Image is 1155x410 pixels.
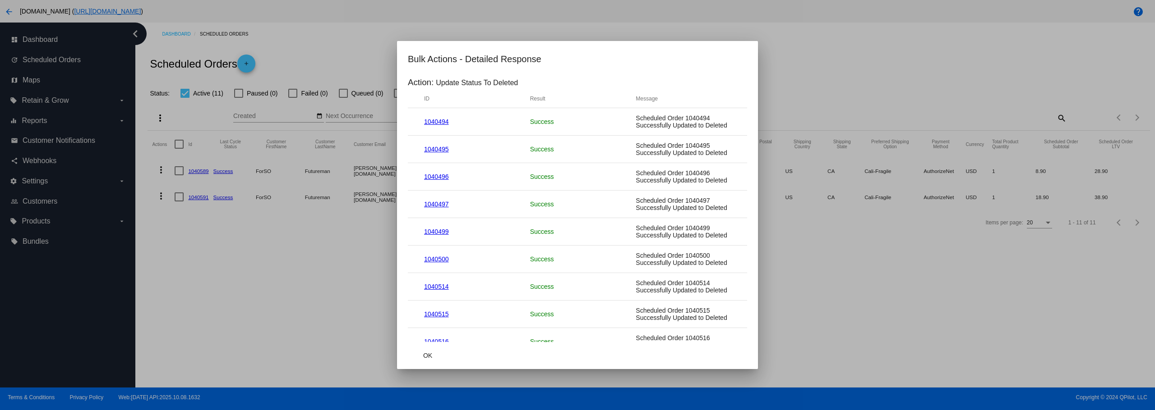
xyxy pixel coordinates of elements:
[408,52,747,66] h2: Bulk Actions - Detailed Response
[424,173,449,180] a: 1040496
[530,310,625,318] p: Success
[525,92,631,105] mat-header-cell: Result
[424,255,449,263] a: 1040500
[530,118,625,125] p: Success
[530,173,625,180] p: Success
[530,338,625,345] p: Success
[436,79,518,87] p: Update Status To Deleted
[424,146,449,153] a: 1040495
[630,138,736,160] mat-cell: Scheduled Order 1040495 Successfully Updated to Deleted
[630,331,736,352] mat-cell: Scheduled Order 1040516 Successfully Updated to Deleted
[424,283,449,290] a: 1040514
[630,248,736,270] mat-cell: Scheduled Order 1040500 Successfully Updated to Deleted
[630,276,736,297] mat-cell: Scheduled Order 1040514 Successfully Updated to Deleted
[630,193,736,215] mat-cell: Scheduled Order 1040497 Successfully Updated to Deleted
[408,77,434,87] h3: Action:
[424,118,449,125] a: 1040494
[630,92,736,105] mat-header-cell: Message
[630,166,736,187] mat-cell: Scheduled Order 1040496 Successfully Updated to Deleted
[530,255,625,263] p: Success
[424,338,449,345] a: 1040516
[530,200,625,208] p: Success
[530,283,625,290] p: Success
[419,92,525,105] mat-header-cell: ID
[530,228,625,235] p: Success
[530,146,625,153] p: Success
[424,200,449,208] a: 1040497
[630,221,736,242] mat-cell: Scheduled Order 1040499 Successfully Updated to Deleted
[408,347,448,364] button: Close dialog
[630,111,736,132] mat-cell: Scheduled Order 1040494 Successfully Updated to Deleted
[424,310,449,318] a: 1040515
[630,303,736,325] mat-cell: Scheduled Order 1040515 Successfully Updated to Deleted
[424,228,449,235] a: 1040499
[423,352,432,359] span: OK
